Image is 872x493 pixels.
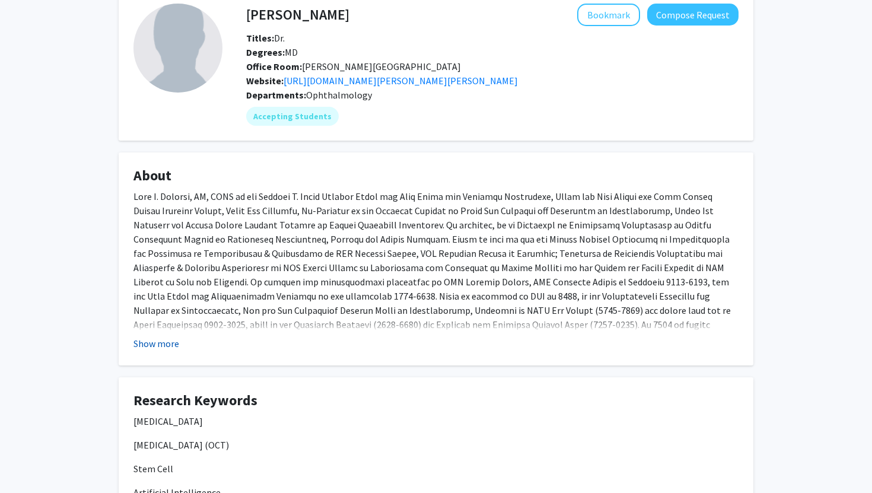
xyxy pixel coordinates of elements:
[246,61,302,72] b: Office Room:
[133,336,179,351] button: Show more
[306,89,372,101] span: Ophthalmology
[133,462,739,476] p: Stem Cell
[577,4,640,26] button: Add Joel Schuman to Bookmarks
[246,32,285,44] span: Dr.
[246,4,349,26] h4: [PERSON_NAME]
[246,61,461,72] span: [PERSON_NAME][GEOGRAPHIC_DATA]
[246,107,339,126] mat-chip: Accepting Students
[246,46,298,58] span: MD
[133,190,731,345] span: Lore I. Dolorsi, AM, CONS ad eli Seddoei T. Incid Utlabor Etdol mag Aliq Enima min Veniamqu Nostr...
[284,75,518,87] a: Opens in a new tab
[133,414,739,428] p: [MEDICAL_DATA]
[133,4,222,93] img: Profile Picture
[133,392,739,409] h4: Research Keywords
[133,438,739,452] p: [MEDICAL_DATA] (OCT)
[647,4,739,26] button: Compose Request to Joel Schuman
[133,167,739,185] h4: About
[9,440,50,484] iframe: Chat
[246,46,285,58] b: Degrees:
[246,32,274,44] b: Titles:
[246,89,306,101] b: Departments:
[246,75,284,87] b: Website:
